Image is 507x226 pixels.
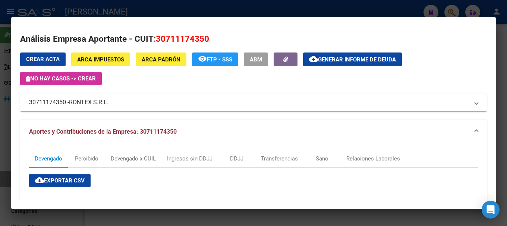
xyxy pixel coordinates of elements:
div: Transferencias [261,155,298,163]
button: Generar informe de deuda [303,52,402,66]
button: ARCA Impuestos [71,52,130,66]
button: ARCA Padrón [136,52,186,66]
button: ABM [244,52,268,66]
div: Ingresos sin DDJJ [167,155,212,163]
span: No hay casos -> Crear [26,75,96,82]
span: Exportar CSV [35,177,85,184]
mat-panel-title: 30711174350 - [29,98,469,107]
button: FTP - SSS [192,52,238,66]
mat-icon: cloud_download [35,176,44,185]
span: Generar informe de deuda [318,56,396,63]
span: ARCA Impuestos [77,56,124,63]
mat-icon: cloud_download [309,54,318,63]
div: DDJJ [230,155,243,163]
mat-expansion-panel-header: Aportes y Contribuciones de la Empresa: 30711174350 [20,120,487,144]
h2: Análisis Empresa Aportante - CUIT: [20,33,487,45]
div: Percibido [75,155,98,163]
div: Devengado [35,155,62,163]
button: Exportar CSV [29,174,91,187]
div: Devengado x CUIL [111,155,156,163]
span: 30711174350 [156,34,209,44]
button: No hay casos -> Crear [20,72,102,85]
span: Aportes y Contribuciones de la Empresa: 30711174350 [29,128,177,135]
button: Crear Acta [20,52,66,66]
span: Crear Acta [26,56,60,63]
div: Sano [316,155,328,163]
div: Relaciones Laborales [346,155,400,163]
span: RONTEX S.R.L. [69,98,108,107]
span: ABM [250,56,262,63]
mat-icon: remove_red_eye [198,54,207,63]
mat-expansion-panel-header: 30711174350 -RONTEX S.R.L. [20,93,487,111]
span: FTP - SSS [207,56,232,63]
span: ARCA Padrón [142,56,180,63]
div: Open Intercom Messenger [482,201,500,219]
